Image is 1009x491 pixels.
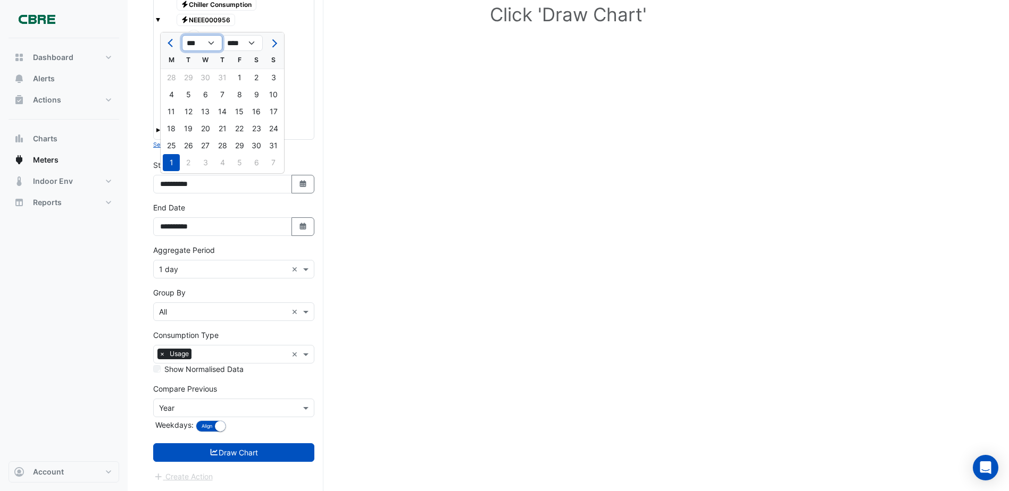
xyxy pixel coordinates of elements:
div: 25 [163,137,180,154]
div: W [197,52,214,69]
button: Charts [9,128,119,149]
div: 29 [180,69,197,86]
fa-icon: Electricity [181,16,189,24]
div: 5 [231,154,248,171]
div: Friday, August 22, 2025 [231,120,248,137]
div: 10 [265,86,282,103]
div: Wednesday, September 3, 2025 [197,154,214,171]
div: 1 [231,69,248,86]
span: Clear [291,264,301,275]
app-icon: Dashboard [14,52,24,63]
div: F [231,52,248,69]
button: Indoor Env [9,171,119,192]
button: Alerts [9,68,119,89]
div: 31 [214,69,231,86]
div: 20 [197,120,214,137]
div: 11 [163,103,180,120]
label: Group By [153,287,186,298]
div: 8 [231,86,248,103]
app-icon: Charts [14,133,24,144]
span: NEEE000956 [177,14,236,27]
span: Reports [33,197,62,208]
select: Select month [182,35,222,51]
div: Tuesday, August 26, 2025 [180,137,197,154]
label: End Date [153,202,185,213]
div: 22 [231,120,248,137]
div: Thursday, September 4, 2025 [214,154,231,171]
div: Saturday, August 16, 2025 [248,103,265,120]
div: 2 [248,69,265,86]
div: Monday, August 11, 2025 [163,103,180,120]
div: Saturday, August 9, 2025 [248,86,265,103]
span: Dashboard [33,52,73,63]
app-icon: Indoor Env [14,176,24,187]
div: 14 [214,103,231,120]
div: 7 [265,154,282,171]
span: Meters [33,155,59,165]
label: Start Date [153,159,189,171]
div: 31 [265,137,282,154]
div: 18 [163,120,180,137]
app-icon: Actions [14,95,24,105]
div: Thursday, August 28, 2025 [214,137,231,154]
label: Show Normalised Data [164,363,244,375]
div: Friday, August 1, 2025 [231,69,248,86]
div: S [265,52,282,69]
div: Saturday, September 6, 2025 [248,154,265,171]
div: T [180,52,197,69]
select: Select year [222,35,263,51]
div: 28 [163,69,180,86]
div: Monday, August 25, 2025 [163,137,180,154]
div: Tuesday, August 19, 2025 [180,120,197,137]
div: Open Intercom Messenger [973,455,998,480]
div: 27 [197,137,214,154]
div: Saturday, August 2, 2025 [248,69,265,86]
div: Tuesday, September 2, 2025 [180,154,197,171]
label: Consumption Type [153,329,219,341]
span: Alerts [33,73,55,84]
div: S [248,52,265,69]
div: Monday, August 4, 2025 [163,86,180,103]
div: M [163,52,180,69]
label: Weekdays: [153,419,194,430]
div: Monday, September 1, 2025 [163,154,180,171]
div: Tuesday, August 12, 2025 [180,103,197,120]
div: Thursday, August 21, 2025 [214,120,231,137]
div: Sunday, August 17, 2025 [265,103,282,120]
div: Friday, August 15, 2025 [231,103,248,120]
button: Draw Chart [153,443,314,462]
div: Wednesday, July 30, 2025 [197,69,214,86]
div: Wednesday, August 13, 2025 [197,103,214,120]
div: 15 [231,103,248,120]
div: Tuesday, July 29, 2025 [180,69,197,86]
div: 9 [248,86,265,103]
div: 6 [248,154,265,171]
app-icon: Reports [14,197,24,208]
div: Sunday, August 10, 2025 [265,86,282,103]
div: 29 [231,137,248,154]
div: Sunday, August 24, 2025 [265,120,282,137]
span: Account [33,467,64,477]
div: 5 [180,86,197,103]
div: Friday, September 5, 2025 [231,154,248,171]
button: Select Reportable [153,140,202,149]
div: Thursday, July 31, 2025 [214,69,231,86]
app-icon: Alerts [14,73,24,84]
div: 13 [197,103,214,120]
div: 3 [197,154,214,171]
div: Friday, August 29, 2025 [231,137,248,154]
div: 30 [248,137,265,154]
div: Wednesday, August 27, 2025 [197,137,214,154]
div: 28 [214,137,231,154]
span: Charts [33,133,57,144]
span: × [157,349,167,359]
button: Previous month [165,35,178,52]
span: Indoor Env [33,176,73,187]
div: Saturday, August 23, 2025 [248,120,265,137]
span: Clear [291,306,301,317]
div: Sunday, August 31, 2025 [265,137,282,154]
div: 7 [214,86,231,103]
div: 4 [214,154,231,171]
div: 2 [180,154,197,171]
div: Wednesday, August 6, 2025 [197,86,214,103]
